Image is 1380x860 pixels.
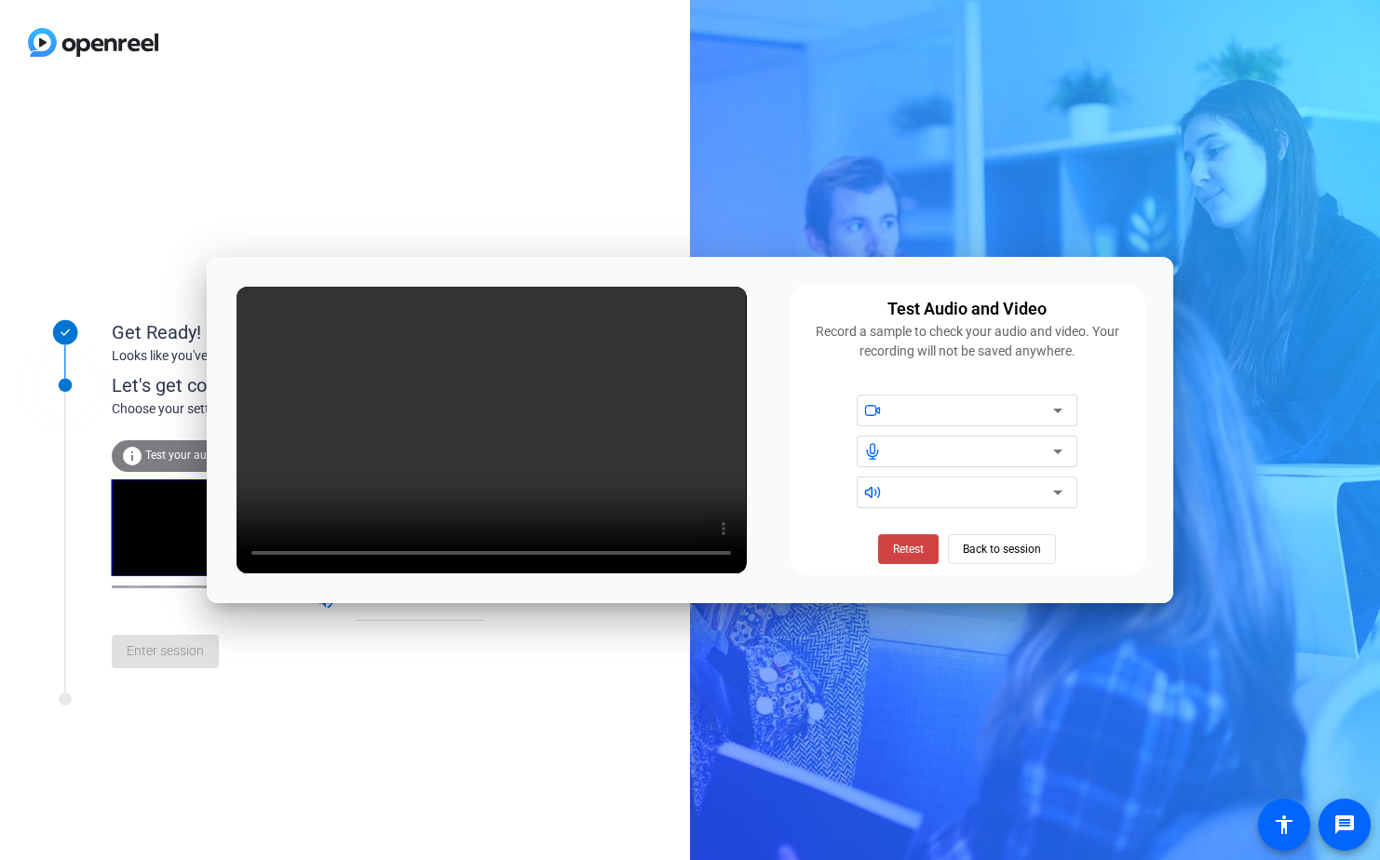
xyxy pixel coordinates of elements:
[145,449,275,462] span: Test your audio and video
[121,445,143,467] mat-icon: info
[801,322,1134,361] div: Record a sample to check your audio and video. Your recording will not be saved anywhere.
[893,541,924,558] span: Retest
[112,399,522,419] div: Choose your settings
[963,531,1041,567] span: Back to session
[878,534,939,564] button: Retest
[112,318,484,346] div: Get Ready!
[1273,813,1295,836] mat-icon: accessibility
[112,371,522,399] div: Let's get connected.
[317,592,339,614] mat-icon: volume_up
[1333,813,1356,836] mat-icon: message
[887,296,1047,322] div: Test Audio and Video
[112,346,484,366] div: Looks like you've been invited to join
[948,534,1056,564] button: Back to session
